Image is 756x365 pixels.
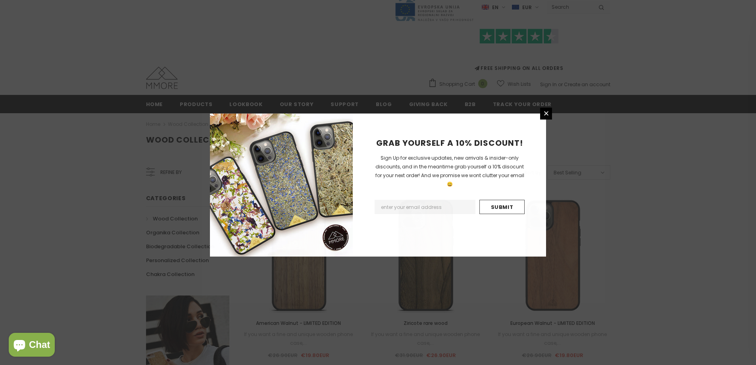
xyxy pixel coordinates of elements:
[479,200,525,214] input: Submit
[540,108,552,120] a: Close
[376,137,523,149] span: GRAB YOURSELF A 10% DISCOUNT!
[375,154,524,187] span: Sign Up for exclusive updates, new arrivals & insider-only discounts, and in the meantime grab yo...
[6,333,57,359] inbox-online-store-chat: Shopify online store chat
[375,200,475,214] input: Email Address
